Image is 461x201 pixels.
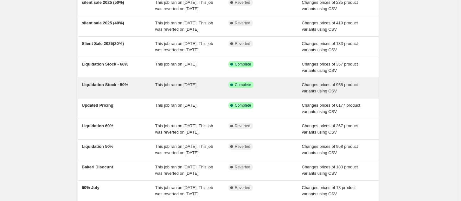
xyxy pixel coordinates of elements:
[302,82,358,93] span: Changes prices of 958 product variants using CSV
[302,103,360,114] span: Changes prices of 6177 product variants using CSV
[82,41,124,46] span: Slient Sale 2025(30%)
[235,21,250,26] span: Reverted
[155,62,198,66] span: This job ran on [DATE].
[82,144,113,149] span: Liquidation 50%
[235,165,250,170] span: Reverted
[82,103,113,108] span: Updated Pricing
[302,123,358,135] span: Changes prices of 367 product variants using CSV
[235,185,250,190] span: Reverted
[235,103,251,108] span: Complete
[82,62,128,66] span: Liquidation Stock - 60%
[235,123,250,129] span: Reverted
[82,123,113,128] span: Liquidation 60%
[235,144,250,149] span: Reverted
[155,165,213,176] span: This job ran on [DATE]. This job was reverted on [DATE].
[235,82,251,87] span: Complete
[235,62,251,67] span: Complete
[155,185,213,196] span: This job ran on [DATE]. This job was reverted on [DATE].
[82,82,128,87] span: Liquidation Stock - 50%
[302,165,358,176] span: Changes prices of 183 product variants using CSV
[82,21,124,25] span: silent sale 2025 (40%)
[155,123,213,135] span: This job ran on [DATE]. This job was reverted on [DATE].
[155,144,213,155] span: This job ran on [DATE]. This job was reverted on [DATE].
[235,41,250,46] span: Reverted
[302,144,358,155] span: Changes prices of 958 product variants using CSV
[155,21,213,32] span: This job ran on [DATE]. This job was reverted on [DATE].
[82,185,99,190] span: 60% July
[155,103,198,108] span: This job ran on [DATE].
[155,82,198,87] span: This job ran on [DATE].
[302,21,358,32] span: Changes prices of 419 product variants using CSV
[82,165,113,169] span: Bakeri Disocunt
[155,41,213,52] span: This job ran on [DATE]. This job was reverted on [DATE].
[302,185,356,196] span: Changes prices of 18 product variants using CSV
[302,62,358,73] span: Changes prices of 367 product variants using CSV
[302,41,358,52] span: Changes prices of 183 product variants using CSV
